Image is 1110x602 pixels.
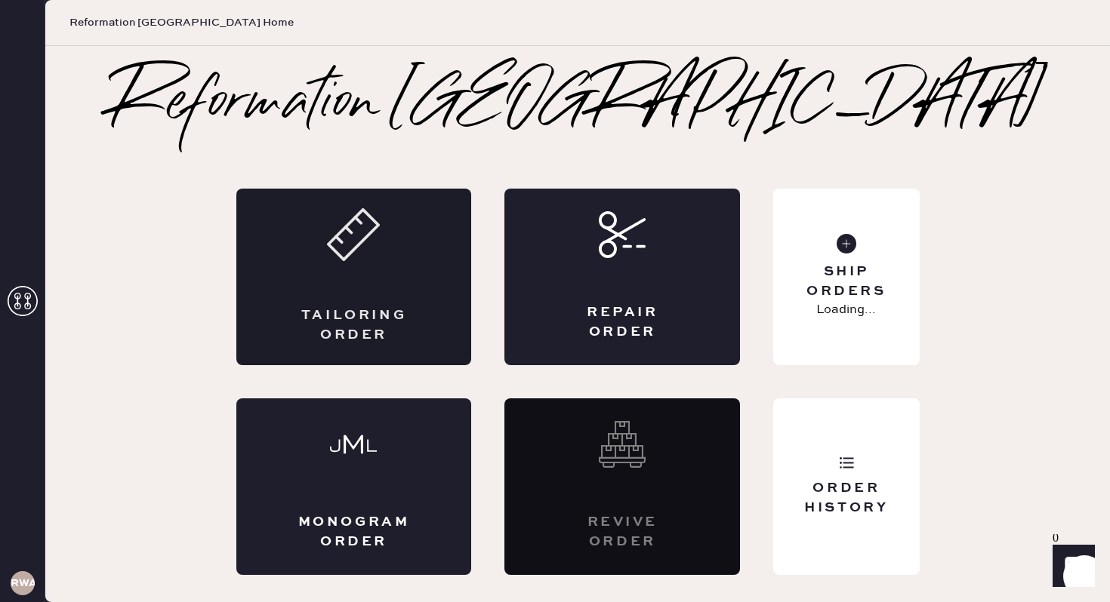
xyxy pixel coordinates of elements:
[297,513,412,551] div: Monogram Order
[785,263,907,300] div: Ship Orders
[504,398,740,575] div: Interested? Contact us at care@hemster.co
[816,301,876,319] p: Loading...
[11,578,35,588] h3: RWA
[69,15,294,30] span: Reformation [GEOGRAPHIC_DATA] Home
[111,74,1045,134] h2: Reformation [GEOGRAPHIC_DATA]
[785,479,907,517] div: Order History
[1038,534,1103,599] iframe: Front Chat
[297,306,412,344] div: Tailoring Order
[565,513,680,551] div: Revive order
[565,303,680,341] div: Repair Order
